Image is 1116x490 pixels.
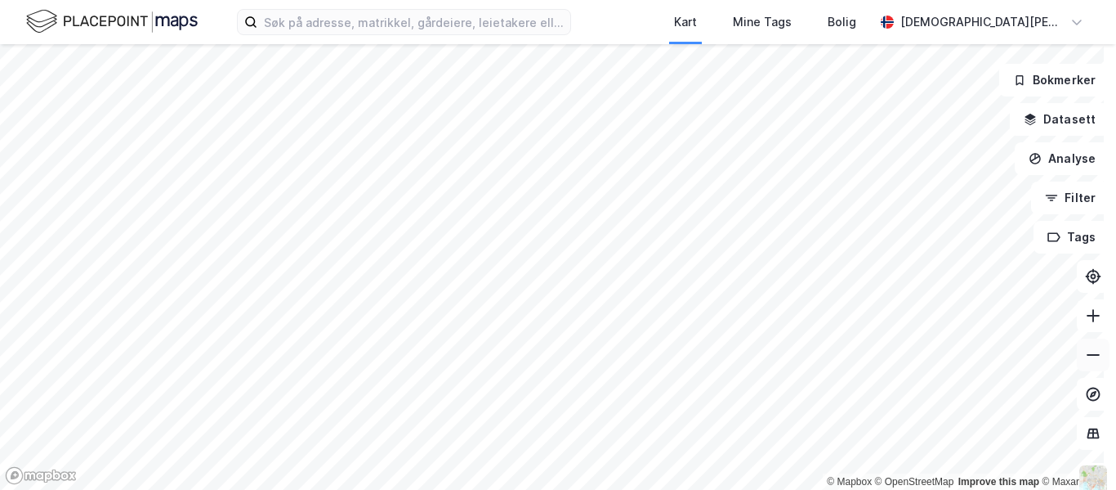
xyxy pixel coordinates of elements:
div: Kontrollprogram for chat [1034,411,1116,490]
a: Mapbox homepage [5,466,77,485]
button: Analyse [1015,142,1109,175]
input: Søk på adresse, matrikkel, gårdeiere, leietakere eller personer [257,10,570,34]
div: [DEMOGRAPHIC_DATA][PERSON_NAME] [900,12,1064,32]
div: Mine Tags [733,12,792,32]
div: Bolig [828,12,856,32]
button: Tags [1033,221,1109,254]
div: Kart [674,12,697,32]
button: Bokmerker [999,64,1109,97]
a: Improve this map [958,476,1039,488]
button: Datasett [1010,103,1109,136]
iframe: Chat Widget [1034,411,1116,490]
button: Filter [1031,182,1109,214]
img: logo.f888ab2527a4732fd821a326f86c7f29.svg [26,7,198,36]
a: Mapbox [827,476,872,488]
a: OpenStreetMap [875,476,954,488]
